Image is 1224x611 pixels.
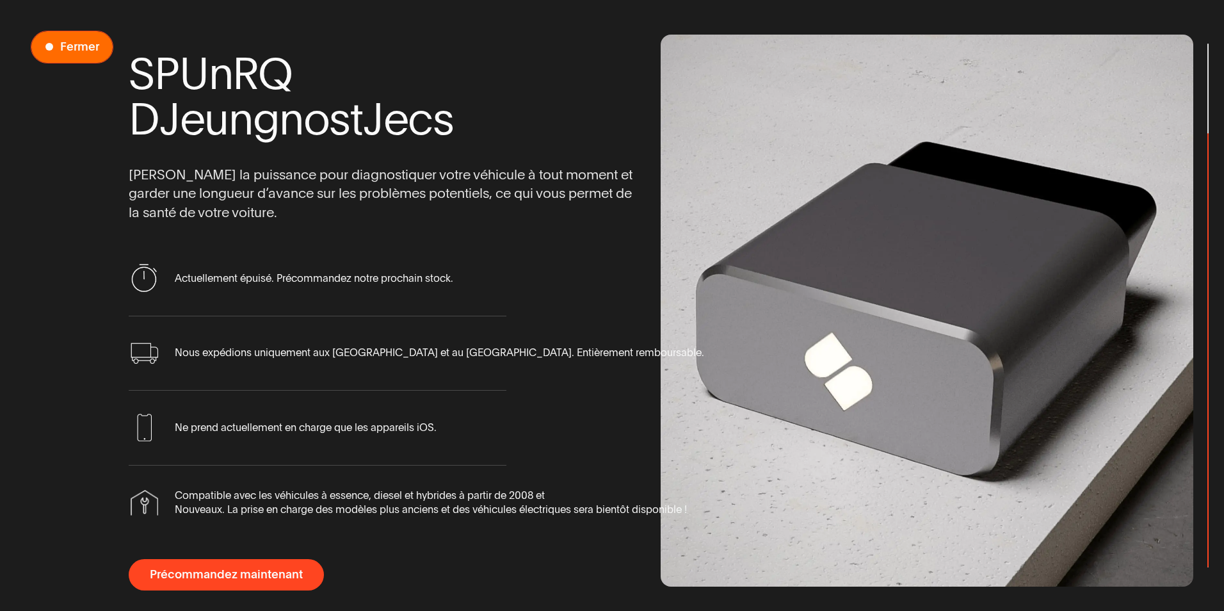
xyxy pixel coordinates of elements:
span: Un [179,51,232,97]
span: Précommandez maintenant [150,569,303,581]
span: Compatible avec les véhicules à essence, diesel et hybrides à partir de 2008 et [175,489,545,503]
img: Icône de mécanicien [131,490,158,516]
span: c [408,97,433,142]
span: Nouveaux. La prise en charge des modèles plus anciens et des véhicules électriques sera bientôt d... [175,503,687,517]
span: s [433,97,454,142]
span: Fermer [60,41,99,53]
span: R [232,51,258,97]
span: Q [258,51,293,97]
span: Nous expédions uniquement aux [GEOGRAPHIC_DATA] et au [GEOGRAPHIC_DATA]. Entièrement remboursable. [175,346,704,360]
img: Outil de diagnostic [661,35,1193,587]
span: n [279,97,303,142]
button: Fermer [31,31,113,63]
span: un [204,97,252,142]
span: SPARQ Diagnostics [129,51,487,143]
span: Je [159,97,204,142]
img: Icône promotionnelle chronométrée [131,264,158,291]
button: Précommandez maintenant [129,559,324,591]
span: Nous expédions uniquement aux États-Unis et au Canada. Entièrement remboursable. [175,346,704,360]
span: s [329,97,350,142]
img: Icône de téléphone [131,414,158,441]
span: [PERSON_NAME] la puissance pour diagnostiquer votre véhicule à tout moment et [129,165,632,184]
span: g [253,97,280,142]
span: S [129,51,154,97]
span: Actuellement épuisé. Précommandez notre prochain stock. [175,272,453,286]
span: Compatible avec les véhicules à essence, diesel et hybrides de 2008 et plus récents. La prise en ... [175,489,687,517]
span: Ne prend actuellement en charge que les appareils iOS. [175,421,437,435]
span: Débloquez la puissance nécessaire pour diagnostiquer votre véhicule à tout moment et gardez une l... [129,165,487,222]
span: t [350,97,363,142]
span: o [303,97,330,142]
img: Icône de livraison [131,343,158,363]
span: D [129,97,159,142]
span: P [154,51,179,97]
span: la santé de votre voiture. [129,203,277,222]
span: Je [363,97,408,142]
span: garder une longueur d’avance sur les problèmes potentiels, ce qui vous permet de [129,184,632,202]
